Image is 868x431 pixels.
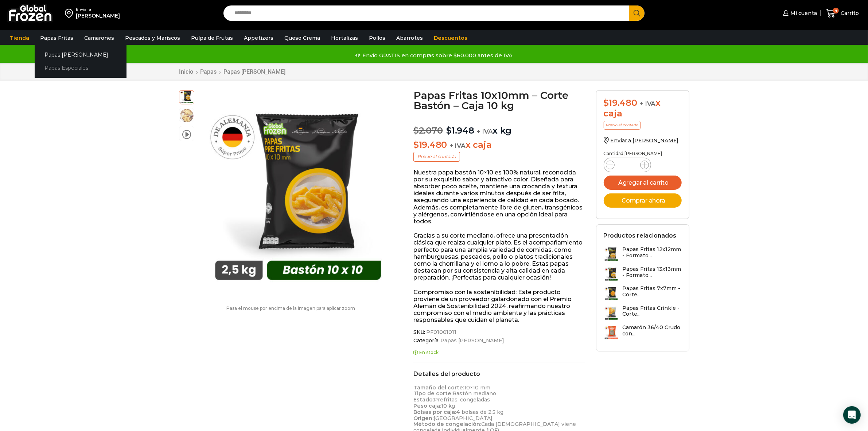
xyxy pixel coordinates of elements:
button: Comprar ahora [604,193,682,208]
p: Gracias a su corte mediano, ofrece una presentación clásica que realza cualquier plato. Es el aco... [413,232,585,281]
span: Enviar a [PERSON_NAME] [611,137,679,144]
strong: Tamaño del corte: [413,384,464,391]
span: $ [413,139,419,150]
a: Papas Fritas Crinkle - Corte... [604,305,682,321]
span: Mi cuenta [789,9,817,17]
input: Product quantity [620,160,634,170]
p: Precio al contado [413,152,460,161]
div: Open Intercom Messenger [843,406,861,424]
a: Pollos [365,31,389,45]
bdi: 19.480 [413,139,447,150]
a: Papas [200,68,217,75]
span: Categoría: [413,338,585,344]
h2: Productos relacionados [604,232,677,239]
div: x caja [604,98,682,119]
a: Camarón 36/40 Crudo con... [604,324,682,340]
strong: Estado: [413,396,434,403]
button: Agregar al carrito [604,176,682,190]
span: 10×10 [179,108,194,123]
a: Mi cuenta [781,6,817,20]
p: En stock [413,350,585,355]
a: Camarones [81,31,118,45]
strong: Origen: [413,415,433,422]
strong: Tipo de corte: [413,390,452,397]
a: Pescados y Mariscos [121,31,184,45]
bdi: 19.480 [604,97,637,108]
span: PF01001011 [425,329,456,335]
h3: Camarón 36/40 Crudo con... [623,324,682,337]
p: Nuestra papa bastón 10×10 es 100% natural, reconocida por su exquisito sabor y atractivo color. D... [413,169,585,225]
img: address-field-icon.svg [65,7,76,19]
span: $ [604,97,609,108]
a: Tienda [6,31,33,45]
span: + IVA [477,128,493,135]
a: Papas Fritas [36,31,77,45]
a: Descuentos [430,31,471,45]
span: $ [413,125,419,136]
strong: Método de congelación: [413,421,481,427]
a: Papas [PERSON_NAME] [35,48,126,61]
bdi: 2.070 [413,125,443,136]
span: + IVA [449,142,466,149]
button: Search button [629,5,645,21]
div: Enviar a [76,7,120,12]
a: Appetizers [240,31,277,45]
span: + IVA [640,100,656,107]
a: Pulpa de Frutas [187,31,237,45]
a: Papas [PERSON_NAME] [440,338,504,344]
h2: Detalles del producto [413,370,585,377]
a: 4 Carrito [824,5,861,22]
a: Inicio [179,68,194,75]
nav: Breadcrumb [179,68,286,75]
h3: Papas Fritas 12x12mm - Formato... [623,246,682,259]
span: 10×10 [179,89,194,104]
p: Pasa el mouse por encima de la imagen para aplicar zoom [179,306,403,311]
a: Papas [PERSON_NAME] [223,68,286,75]
h3: Papas Fritas 7x7mm - Corte... [623,285,682,298]
a: Abarrotes [393,31,427,45]
strong: Peso caja: [413,403,441,409]
h1: Papas Fritas 10x10mm – Corte Bastón – Caja 10 kg [413,90,585,111]
span: 4 [833,8,839,14]
div: [PERSON_NAME] [76,12,120,19]
a: Papas Fritas 13x13mm - Formato... [604,266,682,282]
h3: Papas Fritas 13x13mm - Formato... [623,266,682,278]
bdi: 1.948 [446,125,474,136]
h3: Papas Fritas Crinkle - Corte... [623,305,682,318]
a: Papas Fritas 12x12mm - Formato... [604,246,682,262]
span: $ [446,125,452,136]
a: Queso Crema [281,31,324,45]
p: Compromiso con la sostenibilidad: Este producto proviene de un proveedor galardonado con el Premi... [413,289,585,324]
p: Precio al contado [604,121,641,130]
a: Hortalizas [327,31,362,45]
span: SKU: [413,329,585,335]
span: Carrito [839,9,859,17]
p: x caja [413,140,585,150]
a: Enviar a [PERSON_NAME] [604,137,679,144]
p: x kg [413,118,585,136]
a: Papas Especiales [35,61,126,75]
a: Papas Fritas 7x7mm - Corte... [604,285,682,301]
strong: Bolsas por caja: [413,409,456,415]
p: Cantidad [PERSON_NAME] [604,151,682,156]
